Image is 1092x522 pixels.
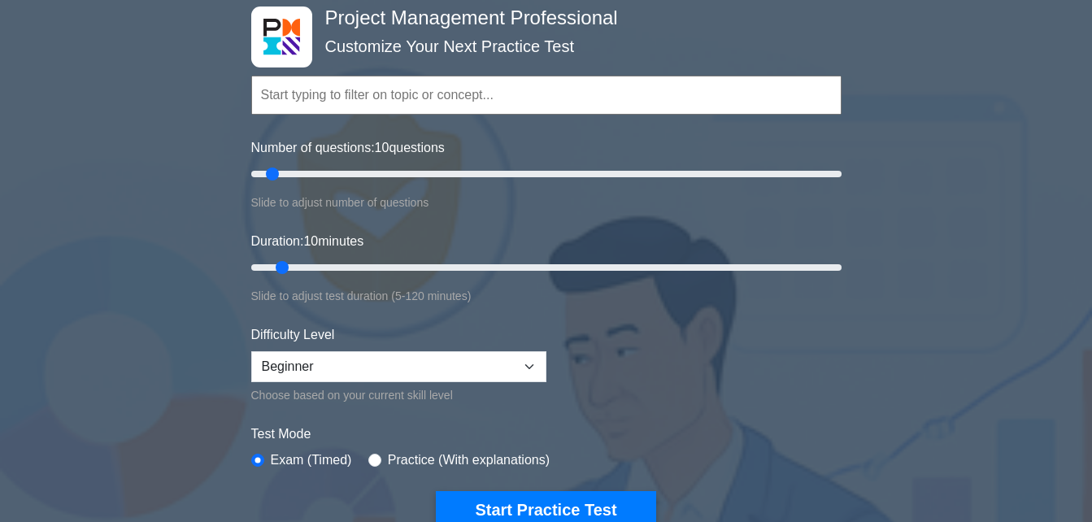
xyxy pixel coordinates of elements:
[251,424,842,444] label: Test Mode
[251,76,842,115] input: Start typing to filter on topic or concept...
[251,385,546,405] div: Choose based on your current skill level
[319,7,762,30] h4: Project Management Professional
[388,450,550,470] label: Practice (With explanations)
[303,234,318,248] span: 10
[251,325,335,345] label: Difficulty Level
[271,450,352,470] label: Exam (Timed)
[251,193,842,212] div: Slide to adjust number of questions
[251,286,842,306] div: Slide to adjust test duration (5-120 minutes)
[251,138,445,158] label: Number of questions: questions
[375,141,389,154] span: 10
[251,232,364,251] label: Duration: minutes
